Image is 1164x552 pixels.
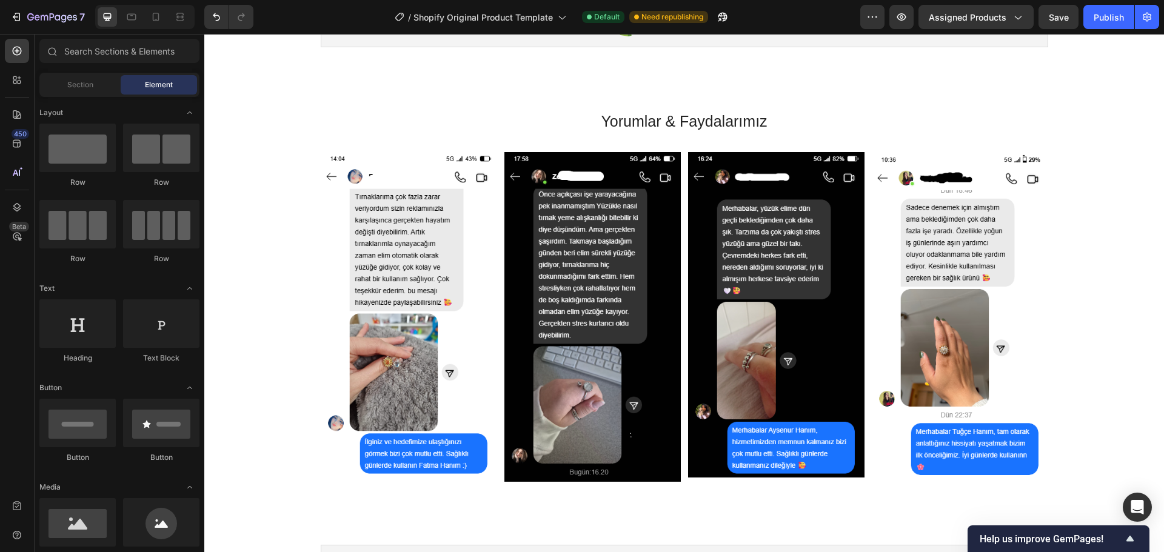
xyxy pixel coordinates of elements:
iframe: Design area [204,34,1164,552]
button: Save [1039,5,1079,29]
div: Text Block [123,353,199,364]
img: gempages_586021222484017867-8217e355-72c9-4665-b269-8205f3e4c15b.png [300,118,477,448]
div: Heading [39,353,116,364]
p: 7 [79,10,85,24]
span: Toggle open [180,477,199,497]
div: Undo/Redo [204,5,253,29]
img: gempages_586021222484017867-a6467053-fe3f-4563-88d0-69525e90c1fa.png [484,118,660,444]
span: Toggle open [180,103,199,122]
div: Open Intercom Messenger [1123,493,1152,522]
div: Button [39,452,116,463]
div: Row [39,177,116,188]
span: Need republishing [641,12,703,22]
span: / [408,11,411,24]
span: Toggle open [180,378,199,397]
span: Media [39,482,61,493]
span: Section [67,79,93,90]
div: Row [39,253,116,264]
span: Assigned Products [929,11,1006,24]
div: Publish [1094,11,1124,24]
img: gempages_586021222484017867-6754f0ad-8543-4580-a649-702580b0cee6.png [667,118,844,447]
div: 450 [12,129,29,139]
span: Toggle open [180,279,199,298]
span: Element [145,79,173,90]
span: Text [39,283,55,294]
button: Assigned Products [918,5,1034,29]
span: Button [39,382,62,393]
div: Beta [9,222,29,231]
button: 7 [5,5,90,29]
span: Shopify Original Product Template [413,11,553,24]
span: Default [594,12,620,22]
button: Publish [1083,5,1134,29]
div: Row [123,253,199,264]
span: Save [1049,12,1069,22]
input: Search Sections & Elements [39,39,199,63]
button: Show survey - Help us improve GemPages! [980,531,1137,546]
span: Layout [39,107,63,118]
div: Button [123,452,199,463]
span: Help us improve GemPages! [980,533,1123,545]
div: Row [123,177,199,188]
